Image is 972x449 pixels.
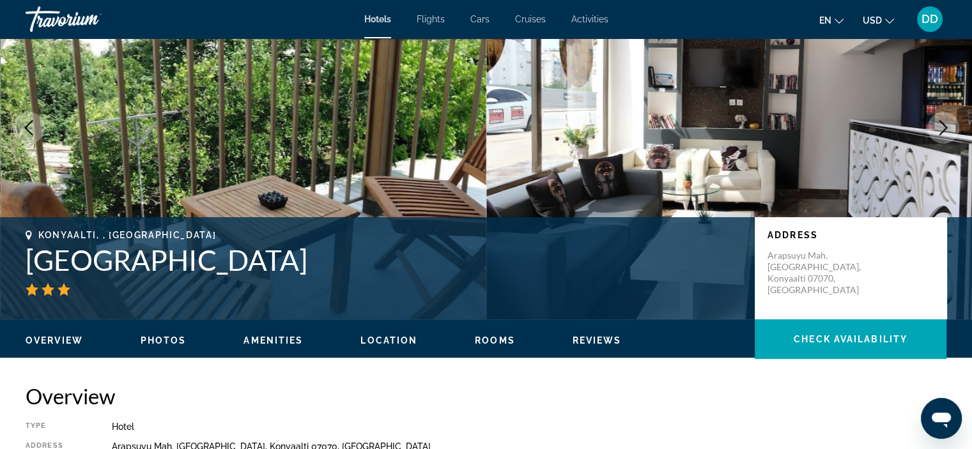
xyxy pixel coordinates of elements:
a: Travorium [26,3,153,36]
a: Flights [417,14,445,24]
button: User Menu [913,6,946,33]
a: Cruises [515,14,546,24]
button: Change currency [863,11,894,29]
button: Photos [141,335,187,346]
iframe: Кнопка запуска окна обмена сообщениями [921,398,962,439]
div: Hotel [112,422,946,432]
button: Overview [26,335,83,346]
h2: Overview [26,383,946,409]
p: Address [768,230,934,240]
button: Change language [819,11,844,29]
a: Hotels [364,14,391,24]
button: Rooms [475,335,515,346]
span: USD [863,15,882,26]
button: Check Availability [755,319,946,359]
span: en [819,15,831,26]
span: DD [922,13,938,26]
button: Amenities [243,335,303,346]
span: Konyaalti, , [GEOGRAPHIC_DATA] [38,230,216,240]
button: Previous image [13,112,45,144]
p: Arapsuyu Mah. [GEOGRAPHIC_DATA], Konyaalti 07070, [GEOGRAPHIC_DATA] [768,250,870,296]
span: Check Availability [794,334,907,344]
a: Cars [470,14,490,24]
h1: [GEOGRAPHIC_DATA] [26,243,742,277]
div: Type [26,422,80,432]
button: Reviews [573,335,622,346]
button: Next image [927,112,959,144]
a: Activities [571,14,608,24]
button: Location [360,335,417,346]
